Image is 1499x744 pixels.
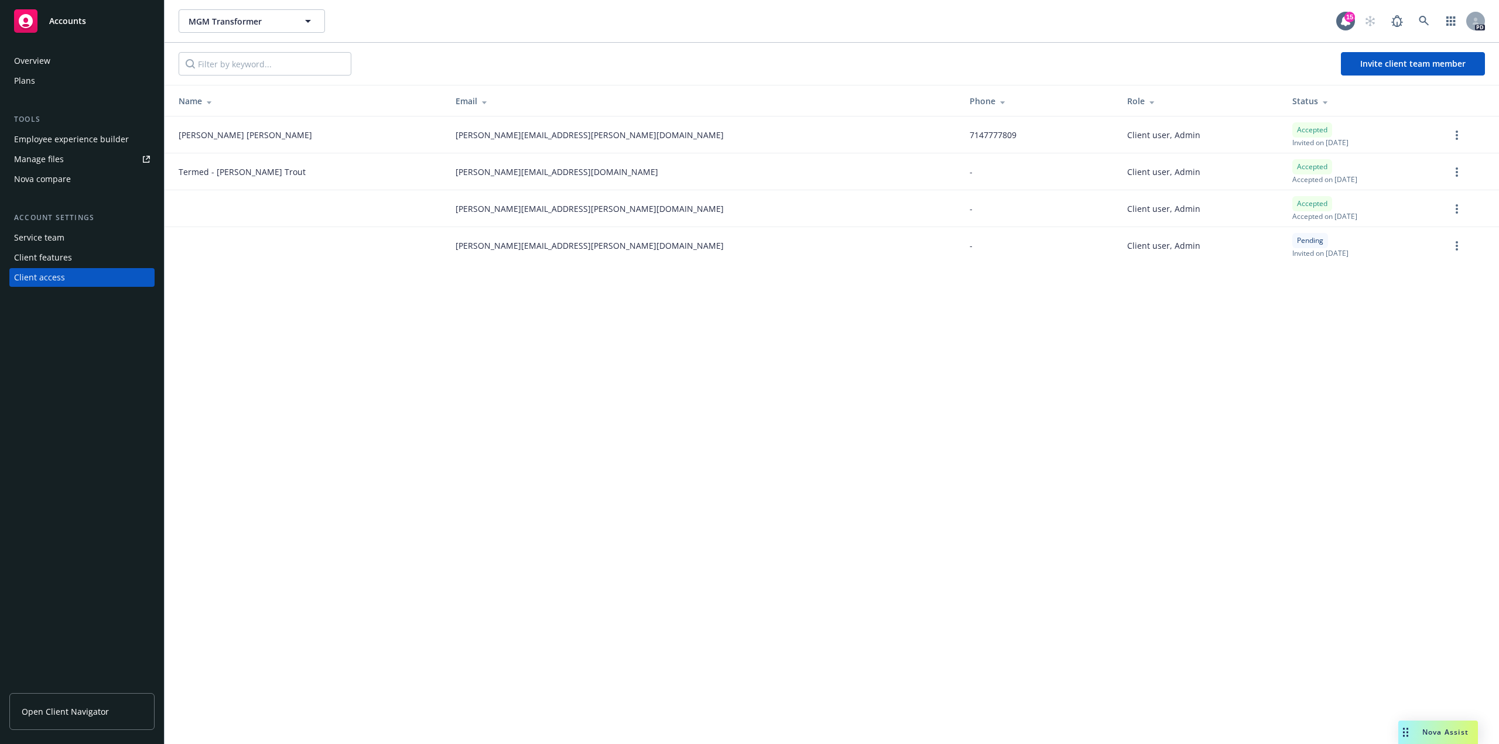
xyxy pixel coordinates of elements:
[14,248,72,267] div: Client features
[1292,248,1349,258] span: Invited on [DATE]
[1450,202,1464,216] a: more
[14,170,71,188] div: Nova compare
[179,166,306,178] span: Termed - [PERSON_NAME] Trout
[456,129,724,141] span: [PERSON_NAME][EMAIL_ADDRESS][PERSON_NAME][DOMAIN_NAME]
[189,15,290,28] span: MGM Transformer
[14,52,50,70] div: Overview
[1292,174,1357,184] span: Accepted on [DATE]
[1297,162,1327,172] span: Accepted
[456,166,658,178] span: [PERSON_NAME][EMAIL_ADDRESS][DOMAIN_NAME]
[9,5,155,37] a: Accounts
[14,130,129,149] div: Employee experience builder
[1344,12,1355,22] div: 15
[1398,721,1478,744] button: Nova Assist
[49,16,86,26] span: Accounts
[9,212,155,224] div: Account settings
[1127,203,1200,215] span: Client user, Admin
[1127,166,1200,178] span: Client user, Admin
[1127,95,1274,107] div: Role
[9,268,155,287] a: Client access
[14,268,65,287] div: Client access
[456,203,724,215] span: [PERSON_NAME][EMAIL_ADDRESS][PERSON_NAME][DOMAIN_NAME]
[1292,138,1349,148] span: Invited on [DATE]
[1439,9,1463,33] a: Switch app
[9,52,155,70] a: Overview
[14,71,35,90] div: Plans
[9,170,155,188] a: Nova compare
[1360,58,1466,69] span: Invite client team member
[1292,211,1357,221] span: Accepted on [DATE]
[1358,9,1382,33] a: Start snowing
[9,71,155,90] a: Plans
[14,228,64,247] div: Service team
[9,248,155,267] a: Client features
[970,129,1017,141] span: 7147777809
[9,228,155,247] a: Service team
[1422,727,1469,737] span: Nova Assist
[1292,95,1431,107] div: Status
[1398,721,1413,744] div: Drag to move
[1297,198,1327,209] span: Accepted
[9,114,155,125] div: Tools
[456,239,724,252] span: [PERSON_NAME][EMAIL_ADDRESS][PERSON_NAME][DOMAIN_NAME]
[14,150,64,169] div: Manage files
[1412,9,1436,33] a: Search
[1450,165,1464,179] a: more
[1450,239,1464,253] a: more
[1127,239,1200,252] span: Client user, Admin
[970,166,973,178] span: -
[179,95,437,107] div: Name
[1450,128,1464,142] a: more
[1127,129,1200,141] span: Client user, Admin
[1297,125,1327,135] span: Accepted
[179,129,312,141] span: [PERSON_NAME] [PERSON_NAME]
[1341,52,1485,76] button: Invite client team member
[970,239,973,252] span: -
[970,95,1108,107] div: Phone
[1385,9,1409,33] a: Report a Bug
[456,95,952,107] div: Email
[1297,235,1323,246] span: Pending
[970,203,973,215] span: -
[22,705,109,718] span: Open Client Navigator
[9,150,155,169] a: Manage files
[9,130,155,149] a: Employee experience builder
[179,52,351,76] input: Filter by keyword...
[179,9,325,33] button: MGM Transformer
